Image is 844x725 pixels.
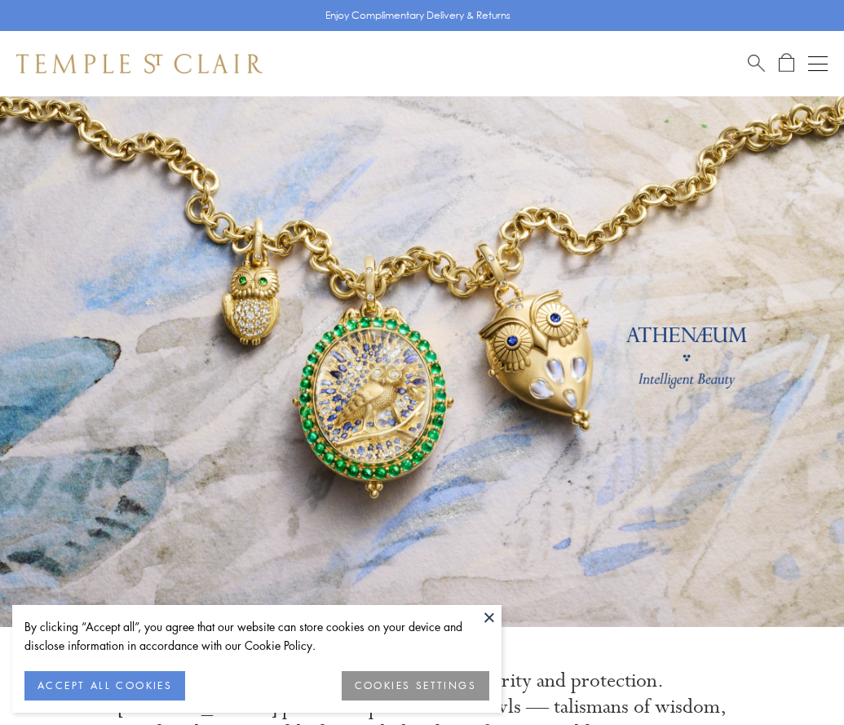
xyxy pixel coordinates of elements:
[808,54,828,73] button: Open navigation
[16,54,263,73] img: Temple St. Clair
[748,53,765,73] a: Search
[325,7,510,24] p: Enjoy Complimentary Delivery & Returns
[342,671,489,701] button: COOKIES SETTINGS
[779,53,794,73] a: Open Shopping Bag
[24,671,185,701] button: ACCEPT ALL COOKIES
[24,617,489,655] div: By clicking “Accept all”, you agree that our website can store cookies on your device and disclos...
